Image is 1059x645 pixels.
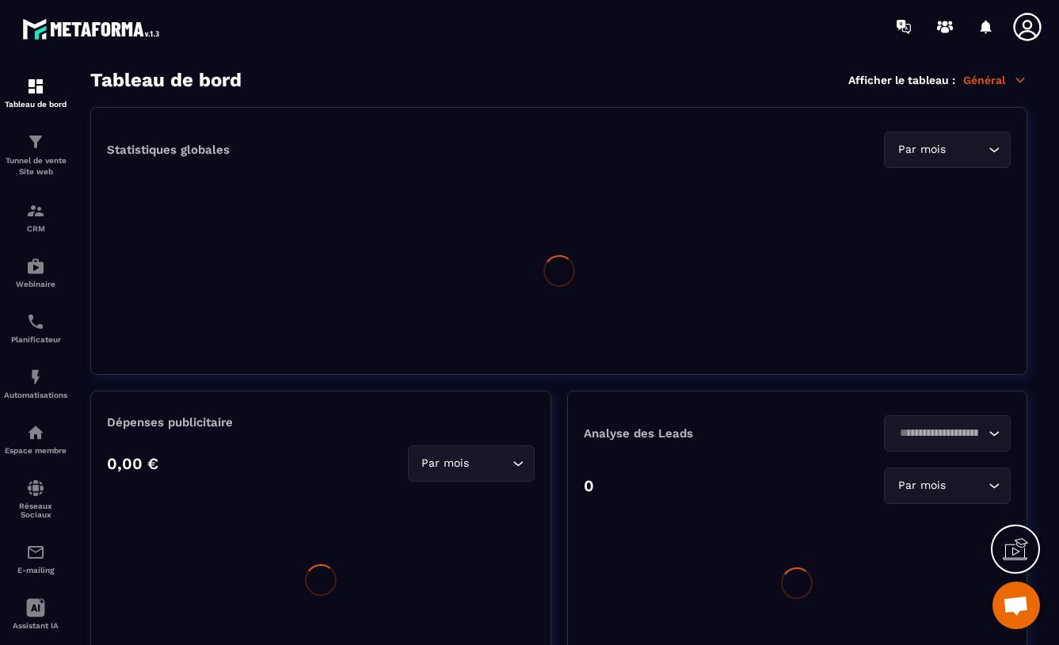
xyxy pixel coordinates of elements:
span: Par mois [894,477,949,494]
div: Search for option [884,468,1011,504]
img: social-network [26,479,45,498]
a: social-networksocial-networkRéseaux Sociaux [4,467,67,531]
p: Tableau de bord [4,100,67,109]
input: Search for option [949,477,985,494]
a: emailemailE-mailing [4,531,67,586]
input: Search for option [473,455,509,472]
p: E-mailing [4,566,67,574]
p: Planificateur [4,335,67,344]
p: Réseaux Sociaux [4,502,67,519]
img: formation [26,201,45,220]
a: formationformationTunnel de vente Site web [4,120,67,189]
p: Espace membre [4,446,67,455]
input: Search for option [894,425,985,442]
p: Dépenses publicitaire [107,415,535,429]
p: Assistant IA [4,621,67,630]
p: CRM [4,224,67,233]
span: Par mois [894,141,949,158]
div: Search for option [884,132,1011,168]
p: 0,00 € [107,454,158,473]
h3: Tableau de bord [90,69,242,91]
input: Search for option [949,141,985,158]
img: formation [26,77,45,96]
p: Tunnel de vente Site web [4,155,67,177]
a: automationsautomationsAutomatisations [4,356,67,411]
img: automations [26,368,45,387]
div: Search for option [408,445,535,482]
img: automations [26,257,45,276]
a: schedulerschedulerPlanificateur [4,300,67,356]
p: Webinaire [4,280,67,288]
p: Afficher le tableau : [848,74,955,86]
a: automationsautomationsEspace membre [4,411,67,467]
p: 0 [584,476,594,495]
a: formationformationCRM [4,189,67,245]
p: Analyse des Leads [584,426,798,441]
a: Assistant IA [4,586,67,642]
img: formation [26,132,45,151]
img: logo [22,14,165,44]
span: Par mois [418,455,473,472]
p: Général [963,73,1027,87]
p: Statistiques globales [107,143,230,157]
a: formationformationTableau de bord [4,65,67,120]
p: Automatisations [4,391,67,399]
img: email [26,543,45,562]
img: scheduler [26,312,45,331]
div: Search for option [884,415,1011,452]
img: automations [26,423,45,442]
div: Ouvrir le chat [992,582,1040,629]
a: automationsautomationsWebinaire [4,245,67,300]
